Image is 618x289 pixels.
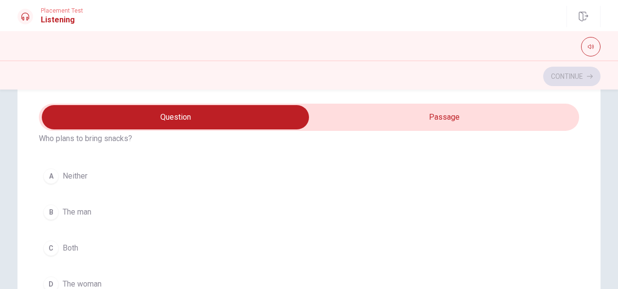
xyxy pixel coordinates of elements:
span: Both [63,242,78,254]
div: B [43,204,59,220]
button: ANeither [39,164,579,188]
button: BThe man [39,200,579,224]
div: C [43,240,59,256]
span: Placement Test [41,7,83,14]
span: Neither [63,170,87,182]
span: Who plans to bring snacks? [39,133,579,144]
div: A [43,168,59,184]
h1: Listening [41,14,83,26]
button: CBoth [39,236,579,260]
span: The man [63,206,91,218]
